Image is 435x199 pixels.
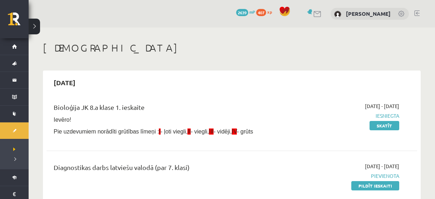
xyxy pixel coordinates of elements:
[370,121,399,130] a: Skatīt
[267,9,272,15] span: xp
[187,128,191,135] span: II
[159,128,160,135] span: I
[249,9,255,15] span: mP
[291,112,399,120] span: Iesniegta
[256,9,266,16] span: 407
[365,102,399,110] span: [DATE] - [DATE]
[351,181,399,190] a: Pildīt ieskaiti
[236,9,255,15] a: 2639 mP
[236,9,248,16] span: 2639
[54,102,280,116] div: Bioloģija JK 8.a klase 1. ieskaite
[8,13,29,30] a: Rīgas 1. Tālmācības vidusskola
[54,162,280,176] div: Diagnostikas darbs latviešu valodā (par 7. klasi)
[365,162,399,170] span: [DATE] - [DATE]
[47,74,83,91] h2: [DATE]
[346,10,391,17] a: [PERSON_NAME]
[256,9,275,15] a: 407 xp
[43,42,421,54] h1: [DEMOGRAPHIC_DATA]
[54,128,253,135] span: Pie uzdevumiem norādīti grūtības līmeņi : - ļoti viegli, - viegli, - vidēji, - grūts
[232,128,237,135] span: IV
[54,117,71,123] span: Ievēro!
[291,172,399,180] span: Pievienota
[334,11,341,18] img: Gļebs Golubevs
[209,128,214,135] span: III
